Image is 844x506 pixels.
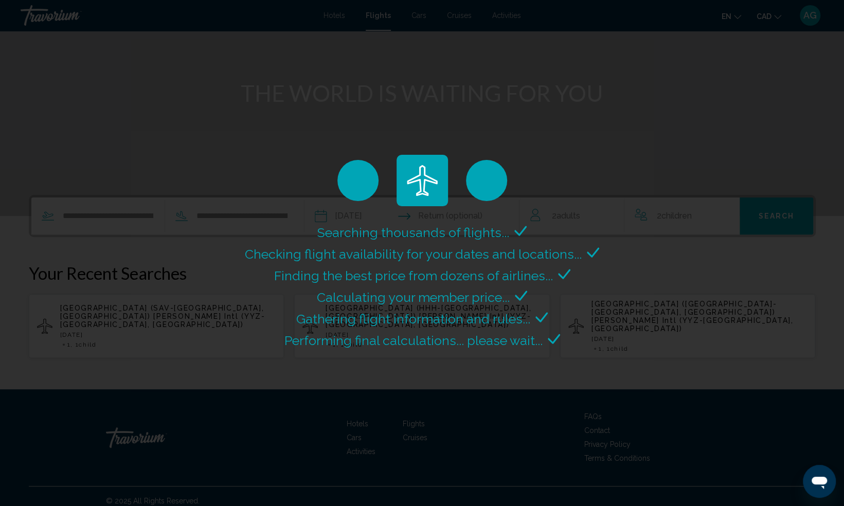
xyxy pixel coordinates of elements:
span: Performing final calculations... please wait... [284,333,543,348]
iframe: Button to launch messaging window [803,465,836,498]
span: Finding the best price from dozens of airlines... [274,268,553,283]
span: Searching thousands of flights... [317,225,509,240]
span: Checking flight availability for your dates and locations... [245,246,582,262]
span: Calculating your member price... [317,290,510,305]
span: Gathering flight information and rules... [296,311,530,327]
